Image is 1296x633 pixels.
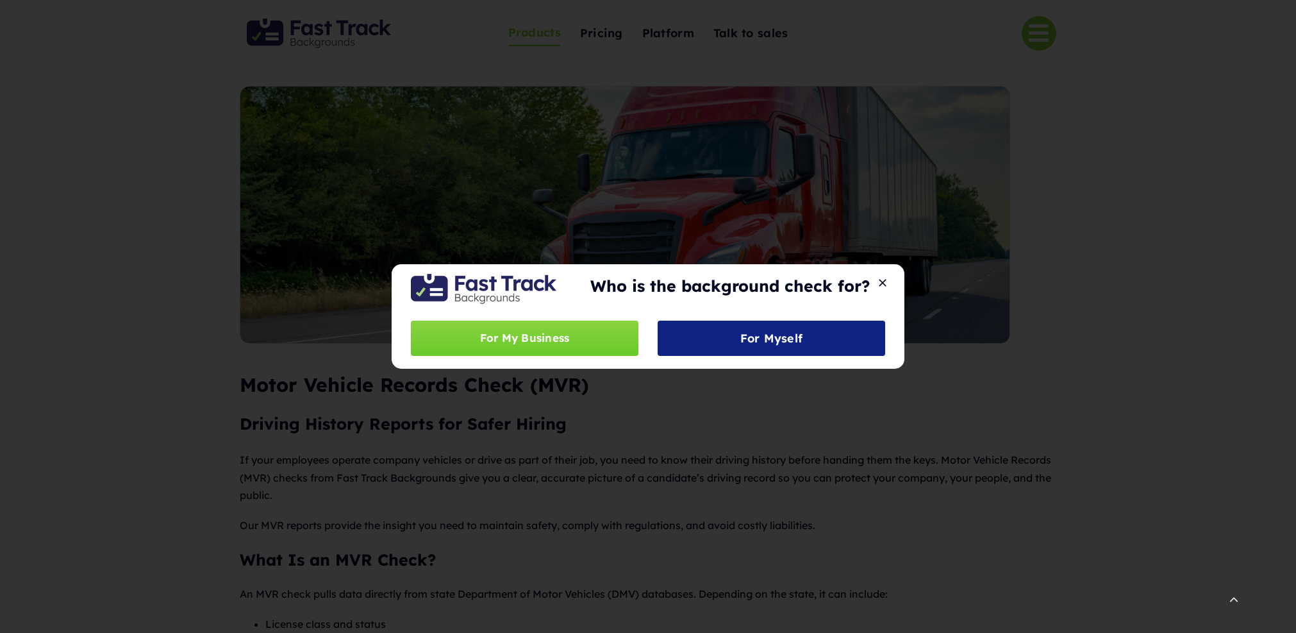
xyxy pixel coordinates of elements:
button: Close [874,277,892,289]
span: For Myself [740,332,803,345]
a: For Myself [658,321,885,356]
strong: Who is the background check for? [590,276,870,296]
a: For My Business [411,321,638,356]
img: Fast Track Backgrounds Logo [411,274,556,304]
span: For My Business [480,329,570,348]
